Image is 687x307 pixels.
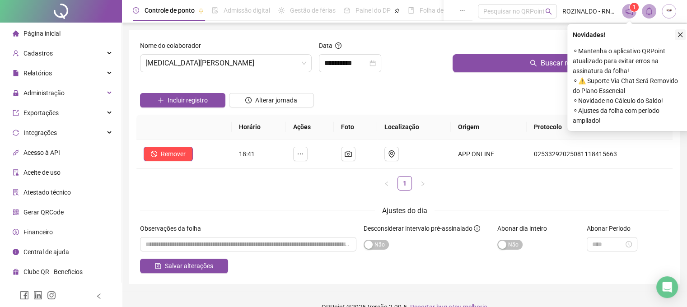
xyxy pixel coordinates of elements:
span: ellipsis [459,7,465,14]
td: APP ONLINE [451,140,527,169]
span: ⚬ Novidade no Cálculo do Saldo! [573,96,686,106]
span: YASMIN LOPES MONTEZUMA [145,55,306,72]
span: Desconsiderar intervalo pré-assinalado [364,225,472,232]
th: Localização [377,115,451,140]
span: environment [388,150,395,158]
span: left [384,181,389,186]
span: right [420,181,425,186]
span: 1 [633,4,636,10]
span: camera [345,150,352,158]
span: Administração [23,89,65,97]
span: book [408,7,414,14]
span: ⚬ ⚠️ Suporte Via Chat Será Removido do Plano Essencial [573,76,686,96]
span: Salvar alterações [165,261,213,271]
th: Protocolo [527,115,673,140]
span: gift [13,269,19,275]
span: pushpin [394,8,400,14]
span: Painel do DP [355,7,391,14]
span: Integrações [23,129,57,136]
span: dollar [13,229,19,235]
sup: 1 [630,3,639,12]
span: Admissão digital [224,7,270,14]
span: Clube QR - Beneficios [23,268,83,275]
span: close [677,32,683,38]
span: home [13,30,19,37]
span: Cadastros [23,50,53,57]
label: Nome do colaborador [140,41,207,51]
button: Remover [144,147,193,161]
span: Remover [161,149,186,159]
span: Acesso à API [23,149,60,156]
span: Controle de ponto [145,7,195,14]
span: lock [13,90,19,96]
span: bell [645,7,653,15]
span: Alterar jornada [255,95,297,105]
button: right [416,176,430,191]
button: Alterar jornada [229,93,314,107]
span: file-done [212,7,218,14]
span: Atestado técnico [23,189,71,196]
span: ⚬ Mantenha o aplicativo QRPoint atualizado para evitar erros na assinatura da folha! [573,46,686,76]
span: api [13,149,19,156]
span: facebook [20,291,29,300]
span: Página inicial [23,30,61,37]
button: Incluir registro [140,93,225,107]
span: plus [158,97,164,103]
li: Próxima página [416,176,430,191]
span: Relatórios [23,70,52,77]
span: instagram [47,291,56,300]
a: Alterar jornada [229,98,314,105]
span: Incluir registro [168,95,208,105]
span: solution [13,189,19,195]
span: 18:41 [239,150,255,158]
span: file [13,70,19,76]
span: sun [278,7,285,14]
li: 1 [397,176,412,191]
button: Salvar alterações [140,259,228,273]
span: export [13,110,19,116]
span: save [155,263,161,269]
th: Foto [334,115,377,140]
span: search [530,60,537,67]
div: Open Intercom Messenger [656,276,678,298]
label: Abonar Período [587,223,636,233]
button: Buscar registros [453,54,669,72]
span: Data [319,42,332,49]
span: clock-circle [245,97,252,103]
span: qrcode [13,209,19,215]
span: search [545,8,552,15]
span: clock-circle [133,7,139,14]
span: question-circle [335,42,341,49]
li: Página anterior [379,176,394,191]
span: left [96,293,102,299]
td: 02533292025081118415663 [527,140,673,169]
span: ellipsis [297,150,304,158]
span: notification [625,7,633,15]
span: Folha de pagamento [420,7,477,14]
span: ⚬ Ajustes da folha com período ampliado! [573,106,686,126]
span: Ajustes do dia [382,206,427,215]
span: info-circle [474,225,480,232]
span: Central de ajuda [23,248,69,256]
span: Exportações [23,109,59,116]
span: Buscar registros [541,58,592,69]
span: sync [13,130,19,136]
label: Abonar dia inteiro [497,223,553,233]
span: Gestão de férias [290,7,336,14]
span: Aceite de uso [23,169,61,176]
span: stop [151,151,157,157]
span: pushpin [198,8,204,14]
img: 53026 [662,5,676,18]
a: 1 [398,177,411,190]
span: linkedin [33,291,42,300]
span: dashboard [344,7,350,14]
span: ROZINALDO - RNH LOCADORA [562,6,617,16]
button: left [379,176,394,191]
span: user-add [13,50,19,56]
span: info-circle [13,249,19,255]
th: Ações [286,115,334,140]
span: Financeiro [23,228,53,236]
span: Novidades ! [573,30,605,40]
span: Gerar QRCode [23,209,64,216]
span: audit [13,169,19,176]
